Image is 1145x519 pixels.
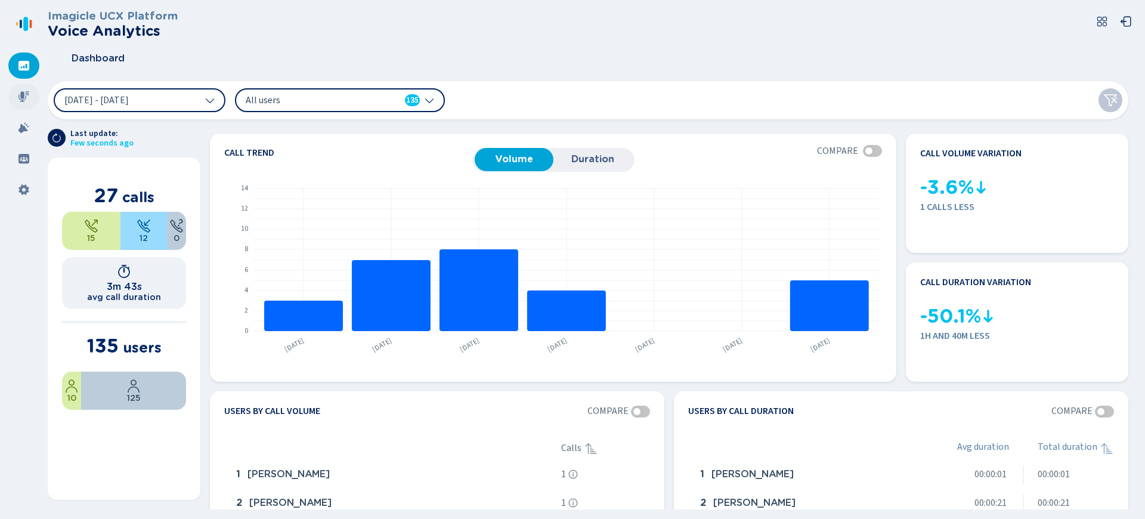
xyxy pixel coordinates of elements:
span: 10 [67,393,76,403]
span: 135 [406,94,419,106]
div: Alarms [8,115,39,141]
svg: kpi-down [974,180,988,194]
div: Ahmad Alkhalili [695,492,927,515]
span: 1h and 40m less [920,330,1114,341]
div: Ahmad Alkhalili [231,463,556,487]
span: [PERSON_NAME] [711,469,794,480]
span: Duration [559,154,626,165]
text: [DATE] [721,335,744,354]
button: Duration [553,148,632,171]
span: 125 [127,393,141,403]
div: 44.44% [120,212,167,250]
span: -3.6% [920,177,974,199]
span: 0 [174,233,180,243]
svg: kpi-down [981,309,995,323]
text: 4 [245,285,248,295]
text: [DATE] [546,335,569,354]
span: [PERSON_NAME] [249,498,332,508]
svg: telephone-outbound [84,219,98,233]
svg: telephone-inbound [137,219,151,233]
svg: chevron-down [425,95,434,105]
svg: groups-filled [18,153,30,165]
span: Compare [1051,406,1093,416]
span: 1 [561,498,566,508]
span: Total duration [1038,441,1097,456]
span: 1 calls less [920,202,1114,212]
span: [DATE] - [DATE] [64,95,129,105]
span: Dashboard [72,53,125,64]
div: Recordings [8,84,39,110]
span: 00:00:01 [974,469,1007,480]
svg: unknown-call [169,219,184,233]
h4: Call trend [224,148,472,157]
text: 2 [245,305,248,316]
div: Total duration [1038,441,1114,456]
div: Dashboard [8,52,39,79]
h2: Voice Analytics [48,23,178,39]
svg: timer [117,264,131,279]
text: 14 [241,183,248,193]
div: 55.56% [62,212,120,250]
div: Groups [8,146,39,172]
span: 1 [700,469,704,480]
svg: info-circle [568,498,578,508]
span: Compare [587,406,629,416]
h3: Imagicle UCX Platform [48,10,178,23]
span: -50.1% [920,305,981,328]
span: users [123,339,162,356]
svg: arrow-clockwise [52,133,61,143]
div: Anas Assil [231,492,556,515]
text: [DATE] [283,335,306,354]
svg: dashboard-filled [18,60,30,72]
span: Volume [481,154,547,165]
span: Avg duration [957,441,1009,456]
text: [DATE] [370,335,394,354]
span: All users [246,94,383,107]
span: 27 [94,184,118,207]
svg: alarm-filled [18,122,30,134]
div: Sorted ascending, click to sort descending [1100,441,1114,456]
span: [PERSON_NAME] [713,498,796,508]
span: [PERSON_NAME] [247,469,330,480]
text: [DATE] [809,335,832,354]
h4: Users by call duration [688,406,794,418]
text: 8 [245,244,248,254]
text: 10 [241,224,248,234]
text: 6 [245,265,248,275]
text: [DATE] [458,335,481,354]
button: Volume [475,148,553,171]
span: 1 [236,469,240,480]
span: Compare [817,146,858,156]
text: 12 [241,203,248,214]
span: 1 [561,469,566,480]
svg: sortAscending [1100,441,1114,456]
h4: Call volume variation [920,148,1022,159]
svg: user-profile [126,379,141,393]
svg: box-arrow-left [1120,16,1132,27]
svg: mic-fill [18,91,30,103]
span: 15 [87,233,95,243]
span: Few seconds ago [70,138,134,148]
div: 0% [167,212,186,250]
svg: funnel-disabled [1103,93,1118,107]
span: 00:00:21 [974,498,1007,508]
div: Sorted ascending, click to sort descending [584,441,598,456]
span: 135 [87,334,119,357]
svg: sortAscending [584,441,598,456]
span: 12 [140,233,148,243]
h1: 3m 43s [107,281,142,292]
text: [DATE] [633,335,657,354]
div: 92.59% [81,372,186,410]
button: Clear filters [1098,88,1122,112]
text: 0 [245,326,248,336]
div: Anas Assil [695,463,927,487]
span: calls [122,189,154,206]
div: Settings [8,177,39,203]
svg: info-circle [568,469,578,479]
span: 00:00:21 [1038,498,1070,508]
svg: user-profile [64,379,79,393]
svg: chevron-down [205,95,215,105]
h4: Users by call volume [224,406,320,418]
span: 00:00:01 [1038,469,1070,480]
